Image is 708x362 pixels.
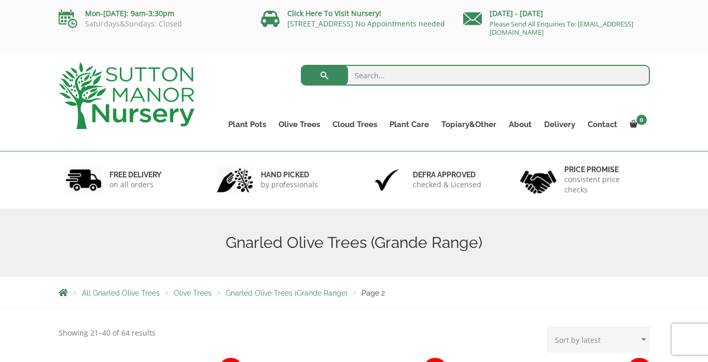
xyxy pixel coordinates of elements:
img: 4.jpg [520,164,557,196]
a: Cloud Trees [326,117,383,132]
img: 2.jpg [217,167,253,193]
a: Delivery [538,117,581,132]
img: 1.jpg [65,167,102,193]
h6: FREE DELIVERY [109,170,161,179]
p: consistent price checks [564,174,643,195]
img: 3.jpg [369,167,405,193]
a: 0 [623,117,650,132]
span: 0 [636,115,647,125]
a: Topiary&Other [435,117,503,132]
h6: hand picked [261,170,318,179]
select: Shop order [547,327,650,353]
p: Showing 21–40 of 64 results [59,327,156,339]
h1: Gnarled Olive Trees (Grande Range) [59,233,650,252]
a: Plant Care [383,117,435,132]
p: [DATE] - [DATE] [463,7,650,20]
a: About [503,117,538,132]
a: Olive Trees [174,289,212,297]
nav: Breadcrumbs [59,288,650,297]
a: All Gnarled Olive Trees [82,289,160,297]
p: on all orders [109,179,161,190]
h6: Defra approved [413,170,481,179]
p: checked & Licensed [413,179,481,190]
a: Click Here To Visit Nursery! [287,8,381,18]
input: Search... [301,65,650,86]
a: Olive Trees [272,117,326,132]
img: logo [59,62,195,129]
a: Contact [581,117,623,132]
a: [STREET_ADDRESS] No Appointments needed [287,19,445,29]
h6: Price promise [564,165,643,174]
p: by professionals [261,179,318,190]
a: Gnarled Olive Trees (Grande Range) [226,289,348,297]
a: Plant Pots [222,117,272,132]
a: Please Send All Enquiries To: [EMAIL_ADDRESS][DOMAIN_NAME] [490,19,633,37]
span: Page 2 [362,289,385,297]
p: Mon-[DATE]: 9am-3:30pm [59,7,245,20]
p: Saturdays&Sundays: Closed [59,20,245,28]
